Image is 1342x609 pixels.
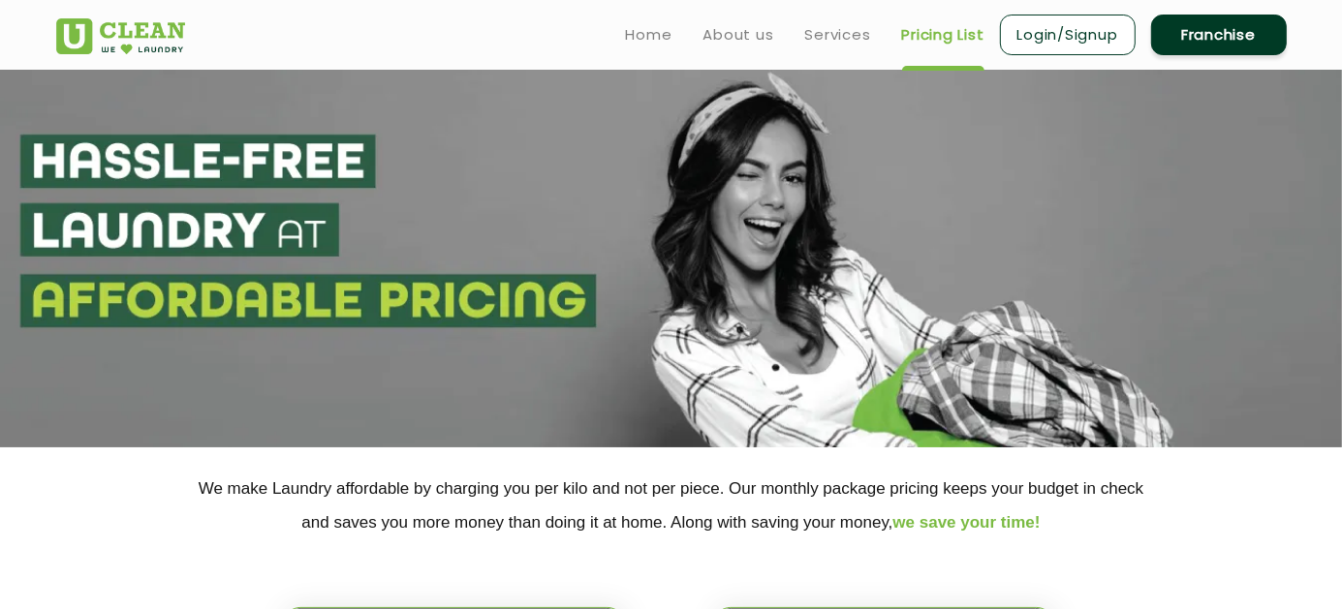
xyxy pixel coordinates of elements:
a: Login/Signup [1000,15,1136,55]
a: Pricing List [902,23,984,46]
span: we save your time! [893,513,1041,532]
p: We make Laundry affordable by charging you per kilo and not per piece. Our monthly package pricin... [56,472,1287,539]
a: Franchise [1151,15,1287,55]
a: About us [703,23,774,46]
img: UClean Laundry and Dry Cleaning [56,18,185,54]
a: Home [626,23,672,46]
a: Services [805,23,871,46]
